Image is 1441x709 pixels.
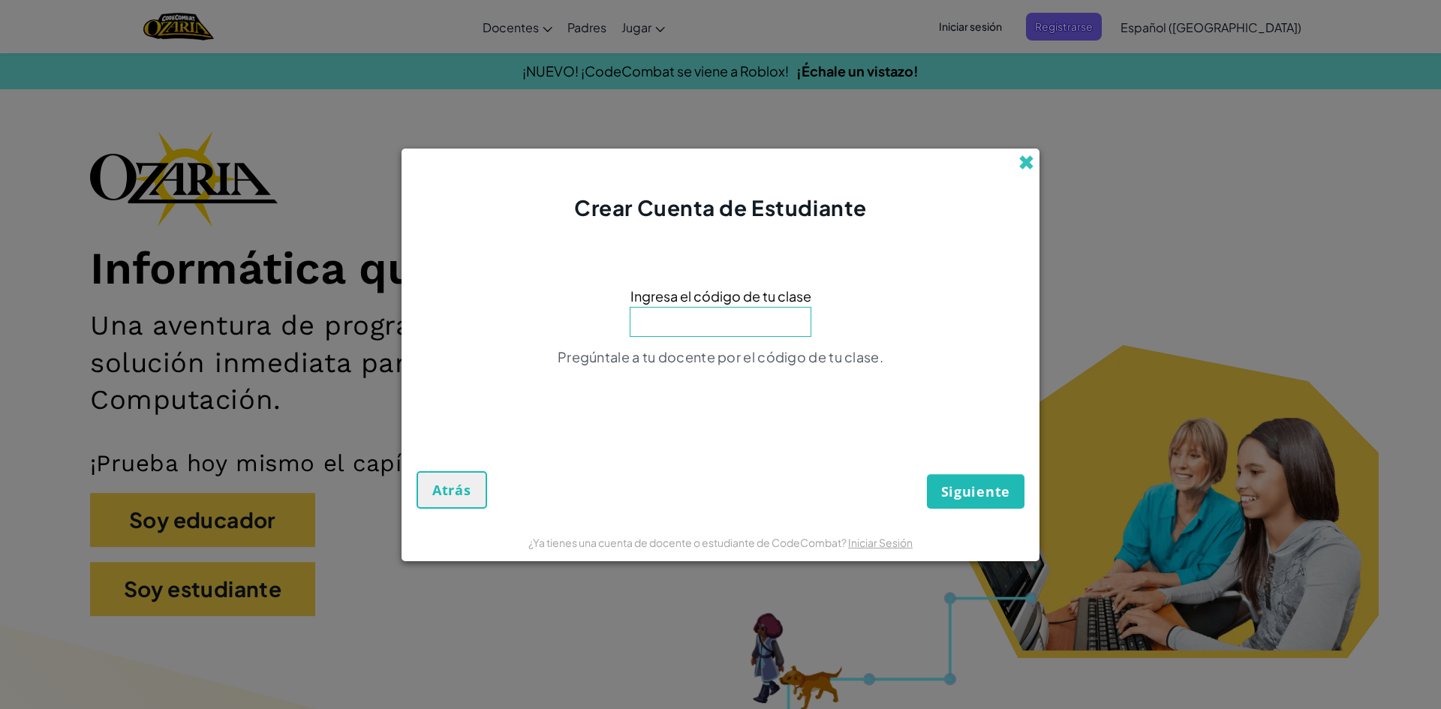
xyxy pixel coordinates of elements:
span: Crear Cuenta de Estudiante [574,194,867,221]
span: Atrás [432,481,471,499]
a: Iniciar Sesión [848,536,913,549]
span: Siguiente [941,482,1010,500]
span: Pregúntale a tu docente por el código de tu clase. [558,348,883,365]
span: ¿Ya tienes una cuenta de docente o estudiante de CodeCombat? [528,536,848,549]
span: Ingresa el código de tu clase [630,285,811,307]
button: Atrás [417,471,487,509]
button: Siguiente [927,474,1024,509]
